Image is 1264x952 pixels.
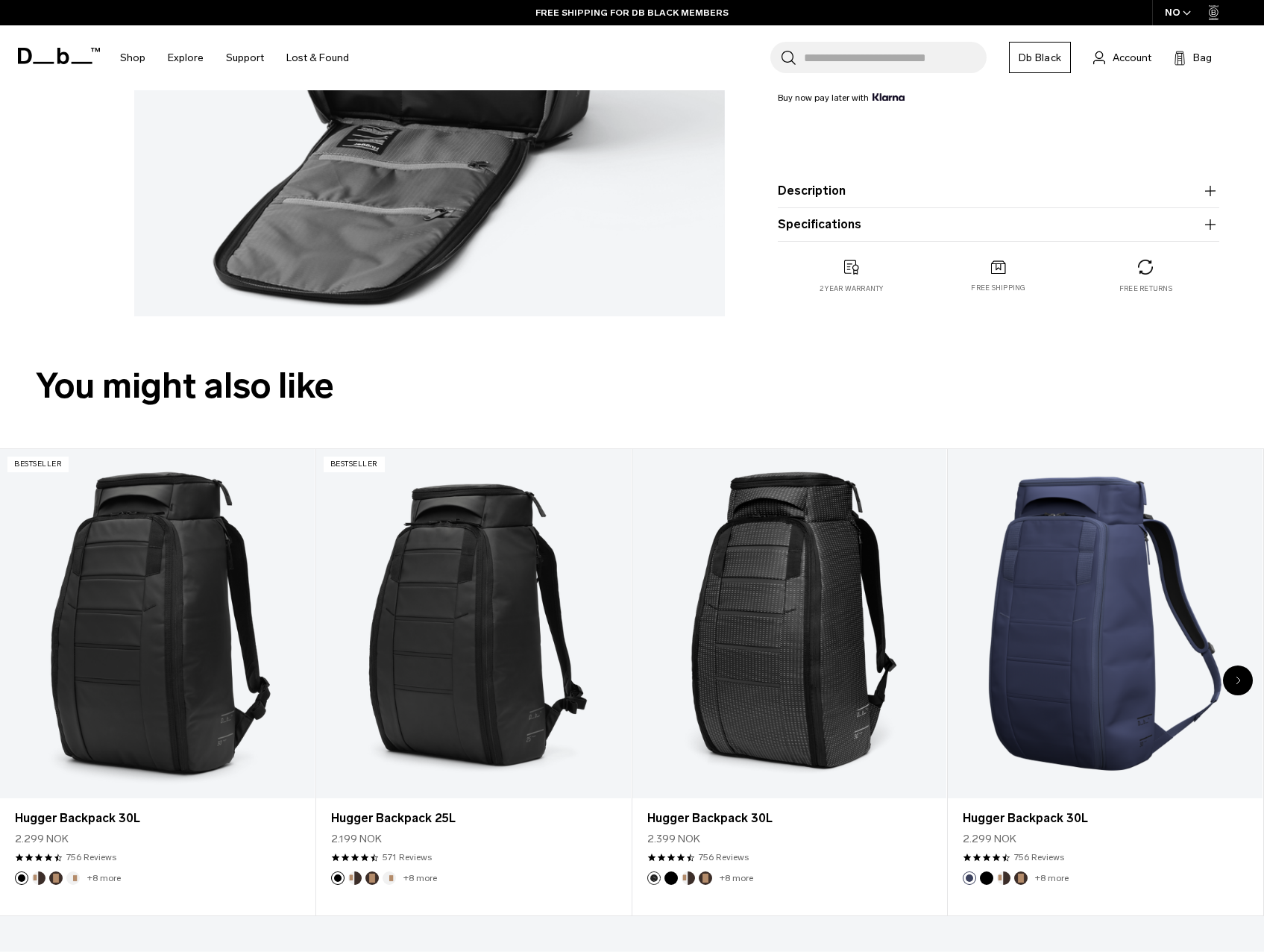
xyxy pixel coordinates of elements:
[1035,873,1069,883] a: +8 more
[963,809,1248,827] a: Hugger Backpack 30L
[120,31,145,84] a: Shop
[971,284,1025,294] p: Free shipping
[15,809,300,827] a: Hugger Backpack 30L
[49,871,63,885] button: Espresso
[383,871,396,885] button: Oatmilk
[948,449,1263,799] a: Hugger Backpack 30L
[331,809,616,827] a: Hugger Backpack 25L
[980,871,993,885] button: Black Out
[1223,666,1253,695] div: Next slide
[632,448,949,917] div: 3 / 8
[109,25,360,90] nav: Main Navigation
[168,31,204,84] a: Explore
[365,871,379,885] button: Espresso
[963,831,1016,847] span: 2.299 NOK
[316,448,632,917] div: 2 / 8
[647,809,932,827] a: Hugger Backpack 30L
[820,284,884,294] p: 2 year warranty
[324,457,385,472] p: Bestseller
[778,91,905,104] span: Buy now pay later with
[331,871,345,885] button: Black Out
[997,871,1010,885] button: Cappuccino
[664,871,678,885] button: Black Out
[15,871,28,885] button: Black Out
[316,449,631,799] a: Hugger Backpack 25L
[699,871,712,885] button: Espresso
[1014,871,1028,885] button: Espresso
[36,360,1228,413] h2: You might also like
[66,851,116,864] a: 756 reviews
[778,216,1219,234] button: Specifications
[7,457,69,472] p: Bestseller
[383,851,432,864] a: 571 reviews
[226,31,264,84] a: Support
[720,873,753,883] a: +8 more
[1009,42,1071,73] a: Db Black
[647,871,661,885] button: Reflective Black
[32,871,45,885] button: Cappuccino
[872,93,905,101] img: {"height" => 20, "alt" => "Klarna"}
[948,448,1264,917] div: 4 / 8
[1113,50,1151,66] span: Account
[535,6,729,19] a: FREE SHIPPING FOR DB BLACK MEMBERS
[1119,284,1172,294] p: Free returns
[647,831,700,847] span: 2.399 NOK
[1093,48,1151,66] a: Account
[403,873,437,883] a: +8 more
[1014,851,1064,864] a: 756 reviews
[699,851,749,864] a: 756 reviews
[682,871,695,885] button: Cappuccino
[1193,50,1212,66] span: Bag
[348,871,362,885] button: Cappuccino
[66,871,80,885] button: Oatmilk
[331,831,382,847] span: 2.199 NOK
[963,871,976,885] button: Blue Hour
[286,31,349,84] a: Lost & Found
[632,449,947,799] a: Hugger Backpack 30L
[87,873,121,883] a: +8 more
[15,831,69,847] span: 2.299 NOK
[1174,48,1212,66] button: Bag
[778,182,1219,200] button: Description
